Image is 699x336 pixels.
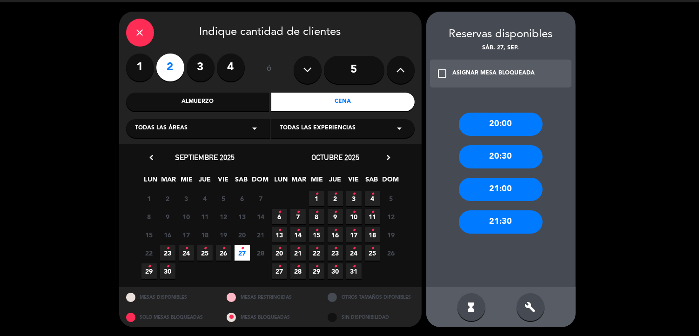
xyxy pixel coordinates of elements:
[175,153,235,162] span: septiembre 2025
[459,145,543,168] div: 20:30
[371,205,374,220] i: •
[216,245,231,261] span: 26
[126,19,415,47] div: Indique cantidad de clientes
[222,241,225,256] i: •
[459,178,543,201] div: 21:00
[346,209,362,224] span: 10
[328,174,343,189] span: JUE
[252,174,267,189] span: DOM
[272,245,287,261] span: 20
[309,245,324,261] span: 22
[365,209,380,224] span: 11
[328,227,343,242] span: 16
[235,245,250,261] span: 27
[235,227,250,242] span: 20
[272,209,287,224] span: 6
[394,123,405,134] i: arrow_drop_down
[160,209,175,224] span: 9
[156,54,184,81] label: 2
[272,227,287,242] span: 13
[278,241,281,256] i: •
[134,27,146,38] i: close
[126,54,154,81] label: 1
[216,209,231,224] span: 12
[203,241,207,256] i: •
[334,205,337,220] i: •
[459,210,543,234] div: 21:30
[160,245,175,261] span: 23
[309,191,324,206] span: 1
[179,209,194,224] span: 10
[253,245,269,261] span: 28
[234,174,249,189] span: SAB
[254,54,284,86] div: ó
[197,174,213,189] span: JUE
[321,287,422,307] div: OTROS TAMAÑOS DIPONIBLES
[334,259,337,274] i: •
[278,205,281,220] i: •
[220,287,321,307] div: MESAS RESTRINGIDAS
[197,227,213,242] span: 18
[437,68,448,79] i: check_box_outline_blank
[235,191,250,206] span: 6
[296,205,300,220] i: •
[278,223,281,238] i: •
[309,227,324,242] span: 15
[384,153,394,162] i: chevron_right
[311,153,359,162] span: octubre 2025
[346,263,362,279] span: 31
[371,187,374,202] i: •
[126,93,269,111] div: Almuerzo
[315,223,318,238] i: •
[278,259,281,274] i: •
[290,227,306,242] span: 14
[216,191,231,206] span: 5
[215,174,231,189] span: VIE
[217,54,245,81] label: 4
[383,191,399,206] span: 5
[179,191,194,206] span: 3
[315,187,318,202] i: •
[290,263,306,279] span: 28
[352,205,356,220] i: •
[315,205,318,220] i: •
[148,259,151,274] i: •
[135,124,188,133] span: Todas las áreas
[334,223,337,238] i: •
[253,227,269,242] span: 21
[296,223,300,238] i: •
[253,209,269,224] span: 14
[161,174,176,189] span: MAR
[119,307,220,327] div: SOLO MESAS BLOQUEADAS
[160,263,175,279] span: 30
[426,26,576,44] div: Reservas disponibles
[328,191,343,206] span: 2
[143,174,158,189] span: LUN
[328,263,343,279] span: 30
[271,93,415,111] div: Cena
[220,307,321,327] div: MESAS BLOQUEADAS
[280,124,356,133] span: Todas las experiencias
[371,241,374,256] i: •
[241,241,244,256] i: •
[291,174,307,189] span: MAR
[352,187,356,202] i: •
[179,245,194,261] span: 24
[309,209,324,224] span: 8
[197,245,213,261] span: 25
[197,209,213,224] span: 11
[249,123,261,134] i: arrow_drop_down
[459,113,543,136] div: 20:00
[365,245,380,261] span: 25
[328,209,343,224] span: 9
[309,174,325,189] span: MIE
[235,209,250,224] span: 13
[309,263,324,279] span: 29
[334,241,337,256] i: •
[346,245,362,261] span: 24
[141,263,157,279] span: 29
[216,227,231,242] span: 19
[296,259,300,274] i: •
[290,209,306,224] span: 7
[328,245,343,261] span: 23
